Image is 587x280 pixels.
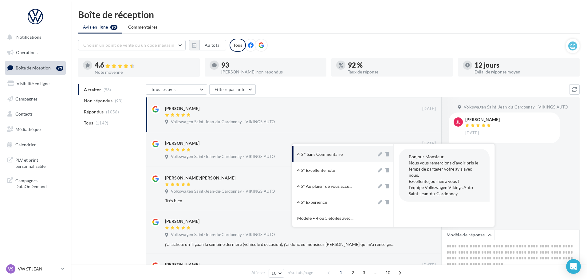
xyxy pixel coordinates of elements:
[336,268,346,278] span: 1
[171,119,275,125] span: Volkswagen Saint-Jean-du-Cardonnay - VIKINGS AUTO
[165,105,199,112] div: [PERSON_NAME]
[456,119,460,125] span: JL
[409,154,478,196] span: Bonjour Monsieur, Nous vous remercions d'avoir pris le temps de partager votre avis avec nous. Ex...
[4,61,67,74] a: Boîte de réception93
[171,154,275,160] span: Volkswagen Saint-Jean-du-Cardonnay - VIKINGS AUTO
[209,84,256,95] button: Filtrer par note
[78,40,186,50] button: Choisir un point de vente ou un code magasin
[15,111,33,116] span: Contacts
[359,268,369,278] span: 3
[348,70,448,74] div: Taux de réponse
[221,70,321,74] div: [PERSON_NAME] non répondus
[383,268,393,278] span: 10
[17,81,49,86] span: Visibilité en ligne
[422,106,436,112] span: [DATE]
[292,210,376,226] button: Modèle • 4 ou 5 étoiles avec...
[16,65,51,70] span: Boîte de réception
[297,167,335,173] div: 4 5* Excellente note
[297,215,353,221] span: Modèle • 4 ou 5 étoiles avec...
[297,183,352,189] span: 4 5* Au plaisir de vous accu...
[165,218,199,224] div: [PERSON_NAME]
[95,70,195,74] div: Note moyenne
[84,109,104,115] span: Répondus
[165,262,199,268] div: [PERSON_NAME]
[15,142,36,147] span: Calendrier
[5,263,66,275] a: VS VW ST JEAN
[165,140,199,146] div: [PERSON_NAME]
[422,262,436,268] span: [DATE]
[4,46,67,59] a: Opérations
[297,151,343,157] div: 4 5 * Sans Commentaire
[271,271,277,276] span: 10
[16,50,37,55] span: Opérations
[83,42,174,48] span: Choisir un point de vente ou un code magasin
[464,105,568,110] span: Volkswagen Saint-Jean-du-Cardonnay - VIKINGS AUTO
[15,176,63,190] span: Campagnes DataOnDemand
[4,138,67,151] a: Calendrier
[4,153,67,172] a: PLV et print personnalisable
[165,241,396,247] div: j'ai acheté un Tiguan la semaine dernière (véhicule d'occasion), j'ai donc eu monsieur [PERSON_NA...
[292,146,376,162] button: 4 5 * Sans Commentaire
[230,39,246,52] div: Tous
[199,40,226,50] button: Au total
[189,40,226,50] button: Au total
[4,31,65,44] button: Notifications
[165,175,235,181] div: [PERSON_NAME]/[PERSON_NAME]
[16,34,41,40] span: Notifications
[146,84,207,95] button: Tous les avis
[251,270,265,276] span: Afficher
[441,230,495,240] button: Modèle de réponse
[15,96,37,101] span: Campagnes
[56,66,63,71] div: 93
[288,270,313,276] span: résultats/page
[95,62,195,69] div: 4.6
[4,123,67,136] a: Médiathèque
[566,259,581,274] div: Open Intercom Messenger
[171,232,275,238] span: Volkswagen Saint-Jean-du-Cardonnay - VIKINGS AUTO
[4,108,67,120] a: Contacts
[348,268,358,278] span: 2
[297,199,327,205] div: 4 5* Expérience
[18,266,59,272] p: VW ST JEAN
[475,62,575,69] div: 12 jours
[165,198,396,204] div: Très bien
[84,98,112,104] span: Non répondus
[221,62,321,69] div: 93
[292,194,376,210] button: 4 5* Expérience
[15,156,63,169] span: PLV et print personnalisable
[78,10,580,19] div: Boîte de réception
[8,266,14,272] span: VS
[115,98,123,103] span: (93)
[475,70,575,74] div: Délai de réponse moyen
[269,269,284,278] button: 10
[422,141,436,146] span: [DATE]
[151,87,176,92] span: Tous les avis
[465,130,479,136] span: [DATE]
[106,109,119,114] span: (1056)
[171,189,275,194] span: Volkswagen Saint-Jean-du-Cardonnay - VIKINGS AUTO
[465,117,500,122] div: [PERSON_NAME]
[84,120,93,126] span: Tous
[4,77,67,90] a: Visibilité en ligne
[15,127,41,132] span: Médiathèque
[128,24,158,30] span: Commentaires
[96,120,108,125] span: (1149)
[292,178,376,194] button: 4 5* Au plaisir de vous accu...
[4,174,67,192] a: Campagnes DataOnDemand
[4,93,67,105] a: Campagnes
[348,62,448,69] div: 92 %
[371,268,381,278] span: ...
[292,162,376,178] button: 4 5* Excellente note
